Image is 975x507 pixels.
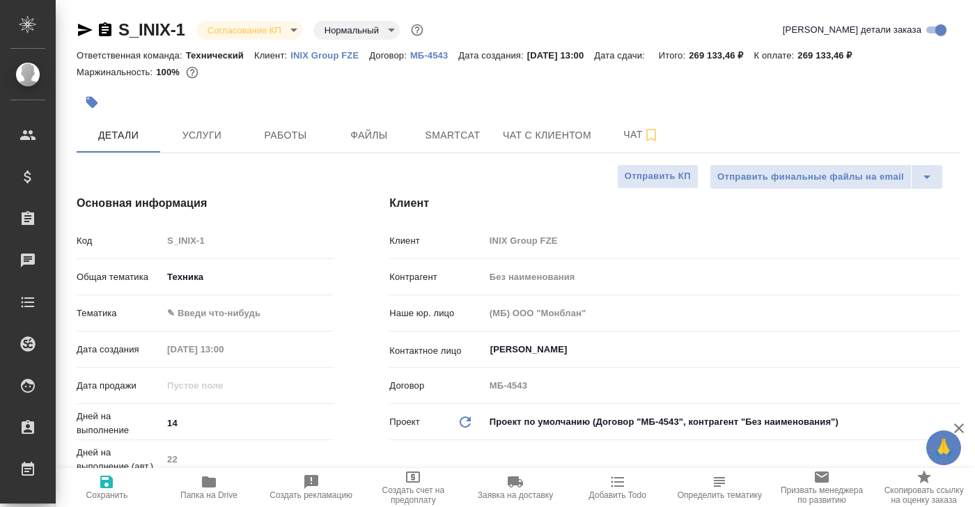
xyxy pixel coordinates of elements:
[771,468,873,507] button: Призвать менеджера по развитию
[162,413,334,433] input: ✎ Введи что-нибудь
[503,127,591,144] span: Чат с клиентом
[710,164,912,189] button: Отправить финальные файлы на email
[77,234,162,248] p: Код
[717,169,904,185] span: Отправить финальные файлы на email
[77,379,162,393] p: Дата продажи
[478,490,553,500] span: Заявка на доставку
[162,302,334,325] div: ✎ Введи что-нибудь
[678,490,762,500] span: Определить тематику
[389,306,484,320] p: Наше юр. лицо
[270,490,352,500] span: Создать рекламацию
[186,50,254,61] p: Технический
[77,22,93,38] button: Скопировать ссылку для ЯМессенджера
[180,490,237,500] span: Папка на Drive
[158,468,260,507] button: Папка на Drive
[362,468,465,507] button: Создать счет на предоплату
[77,87,107,118] button: Добавить тэг
[196,21,302,40] div: Согласование КП
[783,23,921,37] span: [PERSON_NAME] детали заказа
[389,195,960,212] h4: Клиент
[485,267,960,287] input: Пустое поле
[162,231,334,251] input: Пустое поле
[162,339,284,359] input: Пустое поле
[643,127,660,143] svg: Подписаться
[97,22,114,38] button: Скопировать ссылку
[485,375,960,396] input: Пустое поле
[389,379,484,393] p: Договор
[873,468,975,507] button: Скопировать ссылку на оценку заказа
[260,468,362,507] button: Создать рекламацию
[408,21,426,39] button: Доп статусы указывают на важность/срочность заказа
[389,270,484,284] p: Контрагент
[77,306,162,320] p: Тематика
[389,415,420,429] p: Проект
[465,468,567,507] button: Заявка на доставку
[77,50,186,61] p: Ответственная команда:
[689,50,754,61] p: 269 133,46 ₽
[118,20,185,39] a: S_INIX-1
[254,50,290,61] p: Клиент:
[779,485,865,505] span: Призвать менеджера по развитию
[669,468,771,507] button: Определить тематику
[336,127,403,144] span: Файлы
[389,234,484,248] p: Клиент
[77,270,162,284] p: Общая тематика
[290,50,369,61] p: INIX Group FZE
[77,67,156,77] p: Маржинальность:
[485,410,960,434] div: Проект по умолчанию (Договор "МБ-4543", контрагент "Без наименования")
[183,63,201,81] button: 0.00 RUB;
[485,303,960,323] input: Пустое поле
[588,490,646,500] span: Добавить Todo
[797,50,862,61] p: 269 133,46 ₽
[566,468,669,507] button: Добавить Todo
[410,49,458,61] a: МБ-4543
[56,468,158,507] button: Сохранить
[169,127,235,144] span: Услуги
[419,127,486,144] span: Smartcat
[932,433,955,462] span: 🙏
[952,348,955,351] button: Open
[369,50,410,61] p: Договор:
[85,127,152,144] span: Детали
[458,50,526,61] p: Дата создания:
[710,164,943,189] div: split button
[252,127,319,144] span: Работы
[162,449,334,469] input: Пустое поле
[203,24,286,36] button: Согласование КП
[167,306,317,320] div: ✎ Введи что-нибудь
[617,164,699,189] button: Отправить КП
[608,126,675,143] span: Чат
[77,343,162,357] p: Дата создания
[162,265,334,289] div: Техника
[370,485,456,505] span: Создать счет на предоплату
[659,50,689,61] p: Итого:
[77,446,162,474] p: Дней на выполнение (авт.)
[313,21,400,40] div: Согласование КП
[527,50,595,61] p: [DATE] 13:00
[77,195,334,212] h4: Основная информация
[410,50,458,61] p: МБ-4543
[485,231,960,251] input: Пустое поле
[594,50,648,61] p: Дата сдачи:
[389,344,484,358] p: Контактное лицо
[156,67,183,77] p: 100%
[881,485,967,505] span: Скопировать ссылку на оценку заказа
[162,375,284,396] input: Пустое поле
[754,50,798,61] p: К оплате:
[86,490,128,500] span: Сохранить
[290,49,369,61] a: INIX Group FZE
[625,169,691,185] span: Отправить КП
[926,430,961,465] button: 🙏
[77,409,162,437] p: Дней на выполнение
[320,24,383,36] button: Нормальный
